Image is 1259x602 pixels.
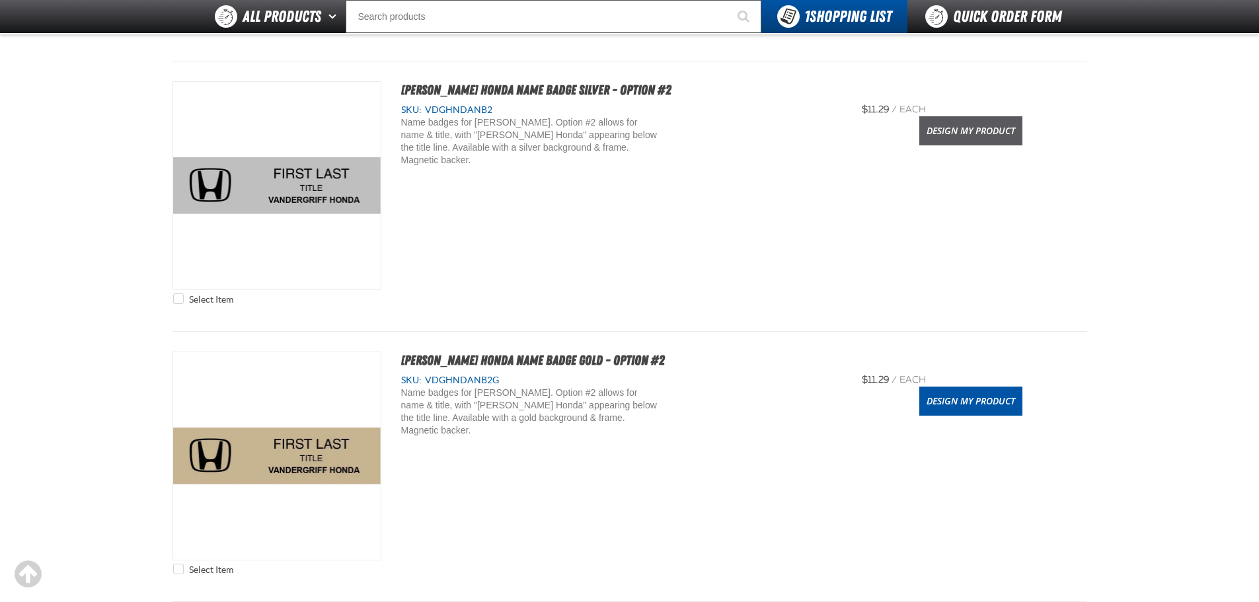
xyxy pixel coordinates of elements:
[401,374,837,387] div: SKU:
[899,374,926,385] span: each
[173,293,233,306] label: Select Item
[862,374,889,385] span: $11.29
[173,564,233,576] label: Select Item
[173,352,381,560] : View Details of the Vandergriff Honda Name Badge Gold - Option #2
[173,82,381,289] img: Vandergriff Honda Name Badge Silver - Option #2
[173,564,184,574] input: Select Item
[862,104,889,115] span: $11.29
[401,82,671,98] a: [PERSON_NAME] Honda Name Badge Silver - Option #2
[173,82,381,289] : View Details of the Vandergriff Honda Name Badge Silver - Option #2
[173,293,184,304] input: Select Item
[919,387,1022,416] a: Design My Product
[804,7,810,26] strong: 1
[401,352,664,368] a: [PERSON_NAME] Honda Name Badge Gold - Option #2
[401,104,837,116] div: SKU:
[892,374,897,385] span: /
[422,375,499,385] span: VDGHNDANB2G
[919,116,1022,145] a: Design My Product
[422,104,492,115] span: VDGHNDANB2
[804,7,892,26] span: Shopping List
[173,352,381,560] img: Vandergriff Honda Name Badge Gold - Option #2
[13,560,42,589] div: Scroll to the top
[401,387,663,437] div: Name badges for [PERSON_NAME]. Option #2 allows for name & title, with "[PERSON_NAME] Honda" appe...
[243,5,321,28] span: All Products
[899,104,926,115] span: each
[892,104,897,115] span: /
[401,116,663,167] div: Name badges for [PERSON_NAME]. Option #2 allows for name & title, with "[PERSON_NAME] Honda" appe...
